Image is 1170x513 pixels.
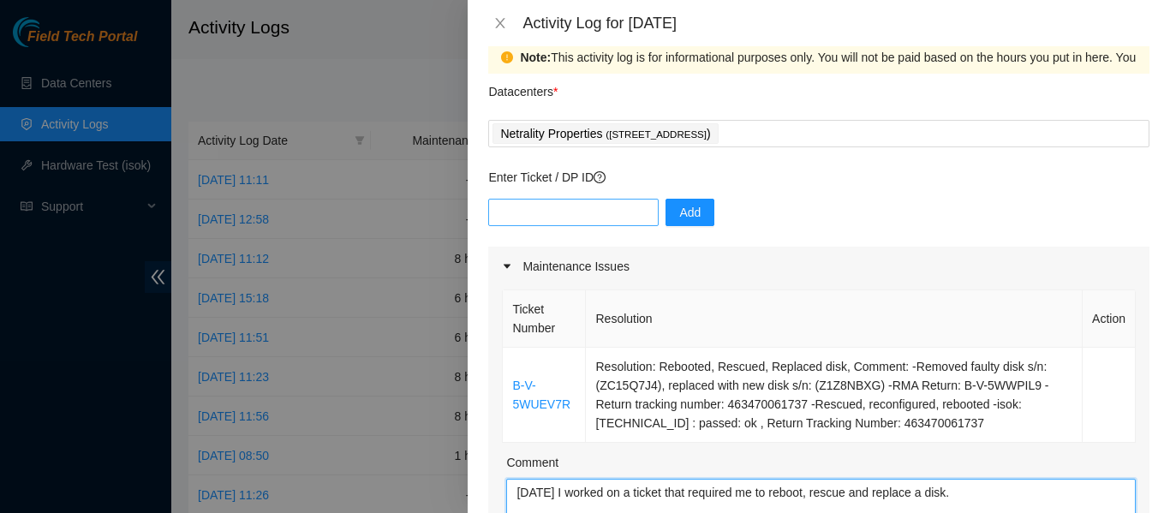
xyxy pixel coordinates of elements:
td: Resolution: Rebooted, Rescued, Replaced disk, Comment: -Removed faulty disk s/n: (ZC15Q7J4), repl... [586,348,1083,443]
span: caret-right [502,261,512,271]
label: Comment [506,453,558,472]
p: Netrality Properties ) [500,124,710,144]
div: Activity Log for [DATE] [522,14,1149,33]
a: B-V-5WUEV7R [512,379,570,411]
p: Datacenters [488,74,558,101]
span: question-circle [594,171,606,183]
span: exclamation-circle [501,51,513,63]
button: Add [666,199,714,226]
span: close [493,16,507,30]
button: Close [488,15,512,32]
div: Maintenance Issues [488,247,1149,286]
th: Resolution [586,290,1083,348]
p: Enter Ticket / DP ID [488,168,1149,187]
th: Action [1083,290,1136,348]
strong: Note: [520,48,551,67]
th: Ticket Number [503,290,586,348]
span: Add [679,203,701,222]
span: ( [STREET_ADDRESS] [606,129,707,140]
